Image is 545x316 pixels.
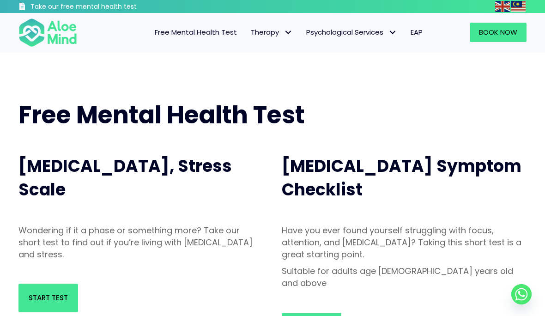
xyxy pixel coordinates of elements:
span: [MEDICAL_DATA] Symptom Checklist [282,154,521,201]
a: Free Mental Health Test [148,23,244,42]
p: Suitable for adults age [DEMOGRAPHIC_DATA] years old and above [282,265,527,289]
a: Psychological ServicesPsychological Services: submenu [299,23,404,42]
span: Free Mental Health Test [155,27,237,37]
a: Take our free mental health test [18,2,177,13]
span: Therapy [251,27,292,37]
span: Start Test [29,293,68,303]
span: Book Now [479,27,517,37]
a: Whatsapp [511,284,532,304]
a: Start Test [18,284,78,312]
h3: Take our free mental health test [30,2,177,12]
span: EAP [411,27,423,37]
img: en [495,1,510,12]
span: Therapy: submenu [281,26,295,39]
a: English [495,1,511,12]
span: [MEDICAL_DATA], Stress Scale [18,154,232,201]
nav: Menu [86,23,430,42]
a: EAP [404,23,430,42]
p: Wondering if it a phase or something more? Take our short test to find out if you’re living with ... [18,225,263,261]
img: ms [511,1,526,12]
span: Psychological Services: submenu [386,26,399,39]
img: Aloe mind Logo [18,18,77,47]
a: Malay [511,1,527,12]
span: Free Mental Health Test [18,98,305,132]
a: TherapyTherapy: submenu [244,23,299,42]
span: Psychological Services [306,27,397,37]
a: Book Now [470,23,527,42]
p: Have you ever found yourself struggling with focus, attention, and [MEDICAL_DATA]? Taking this sh... [282,225,527,261]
